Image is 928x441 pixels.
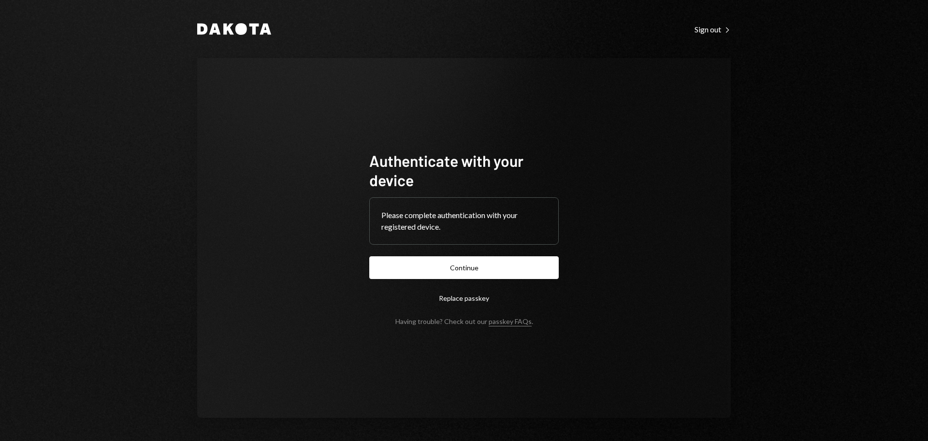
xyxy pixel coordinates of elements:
[369,287,559,309] button: Replace passkey
[395,317,533,325] div: Having trouble? Check out our .
[489,317,532,326] a: passkey FAQs
[381,209,547,233] div: Please complete authentication with your registered device.
[369,151,559,190] h1: Authenticate with your device
[369,256,559,279] button: Continue
[695,24,731,34] a: Sign out
[695,25,731,34] div: Sign out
